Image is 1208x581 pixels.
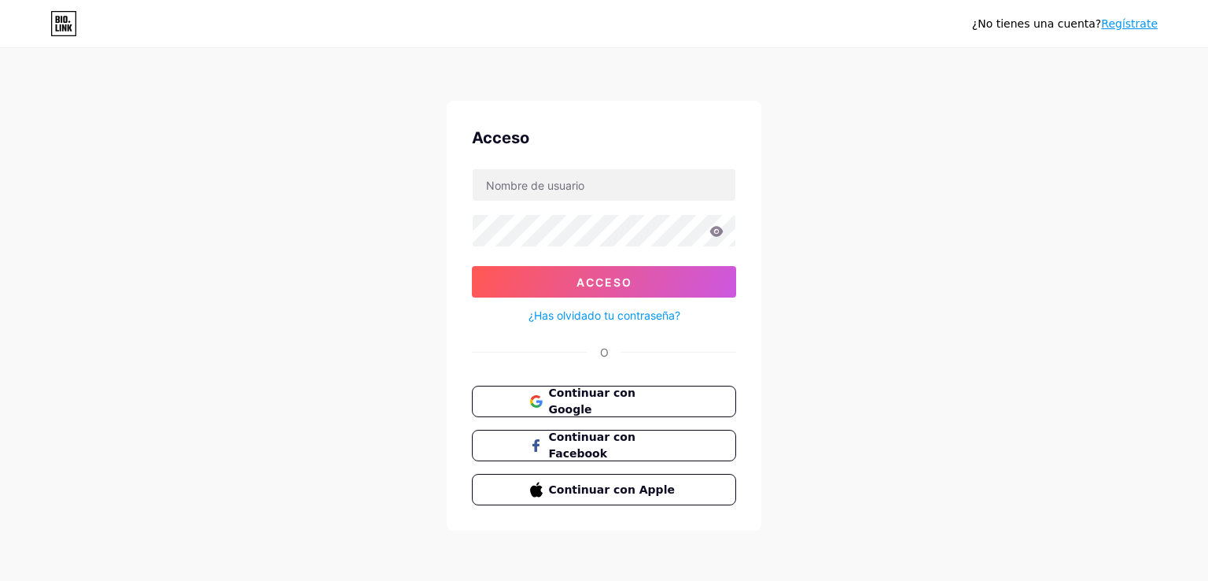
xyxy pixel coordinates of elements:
[472,266,736,298] button: Acceso
[972,17,1101,30] font: ¿No tienes una cuenta?
[1101,17,1158,30] a: Regístrate
[472,430,736,461] button: Continuar con Facebook
[528,309,680,322] font: ¿Has olvidado tu contraseña?
[472,386,736,417] button: Continuar con Google
[473,169,735,201] input: Nombre de usuario
[549,387,635,416] font: Continuar con Google
[549,483,675,496] font: Continuar con Apple
[549,431,635,460] font: Continuar con Facebook
[576,276,632,289] font: Acceso
[528,307,680,324] a: ¿Has olvidado tu contraseña?
[472,474,736,505] button: Continuar con Apple
[600,346,609,359] font: O
[472,128,529,147] font: Acceso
